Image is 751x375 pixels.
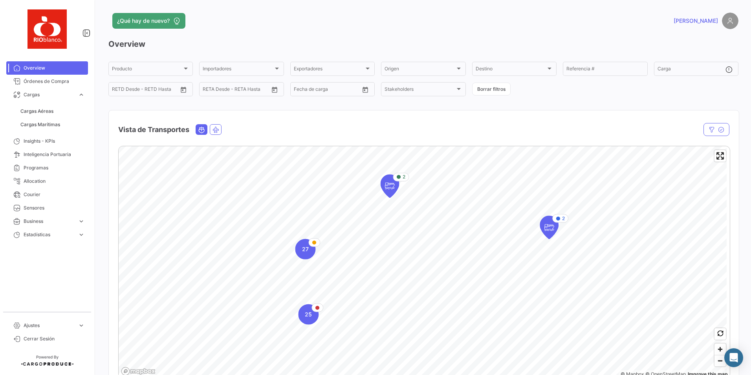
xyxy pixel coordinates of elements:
[24,138,85,145] span: Insights - KPIs
[24,218,75,225] span: Business
[305,310,312,318] span: 25
[24,231,75,238] span: Estadísticas
[78,218,85,225] span: expand_more
[298,304,319,324] div: Map marker
[78,91,85,98] span: expand_more
[714,355,726,366] button: Zoom out
[27,9,67,49] img: rio_blanco.jpg
[6,201,88,215] a: Sensores
[112,88,126,93] input: Desde
[20,121,60,128] span: Cargas Marítimas
[78,322,85,329] span: expand_more
[380,174,399,198] div: Map marker
[17,119,88,131] a: Cargas Marítimas
[6,75,88,88] a: Órdenes de Compra
[295,239,315,259] div: Map marker
[222,88,254,93] input: Hasta
[210,125,221,134] button: Air
[196,125,207,134] button: Ocean
[472,83,511,96] button: Borrar filtros
[6,61,88,75] a: Overview
[6,188,88,201] a: Courier
[6,175,88,188] a: Allocation
[6,148,88,161] a: Inteligencia Portuaria
[714,150,726,162] button: Enter fullscreen
[294,88,308,93] input: Desde
[24,191,85,198] span: Courier
[20,108,53,115] span: Cargas Aéreas
[722,13,738,29] img: placeholder-user.png
[78,231,85,238] span: expand_more
[24,64,85,72] span: Overview
[714,344,726,355] button: Zoom in
[724,348,743,367] div: Abrir Intercom Messenger
[294,67,364,73] span: Exportadores
[562,215,565,222] span: 2
[24,164,85,171] span: Programas
[269,84,280,96] button: Open calendar
[108,39,738,50] h3: Overview
[112,67,182,73] span: Producto
[302,245,309,253] span: 27
[24,91,75,98] span: Cargas
[112,13,185,29] button: ¿Qué hay de nuevo?
[24,178,85,185] span: Allocation
[203,88,217,93] input: Desde
[24,151,85,158] span: Inteligencia Portuaria
[6,161,88,175] a: Programas
[118,124,189,135] h4: Vista de Transportes
[24,322,75,329] span: Ajustes
[24,335,85,342] span: Cerrar Sesión
[178,84,189,96] button: Open calendar
[117,17,170,25] span: ¿Qué hay de nuevo?
[6,134,88,148] a: Insights - KPIs
[403,173,405,180] span: 2
[540,215,559,239] div: Map marker
[359,84,371,96] button: Open calendar
[203,67,273,73] span: Importadores
[674,17,718,25] span: [PERSON_NAME]
[476,67,546,73] span: Destino
[132,88,163,93] input: Hasta
[17,105,88,117] a: Cargas Aéreas
[24,204,85,211] span: Sensores
[385,67,455,73] span: Origen
[313,88,345,93] input: Hasta
[385,88,455,93] span: Stakeholders
[24,78,85,85] span: Órdenes de Compra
